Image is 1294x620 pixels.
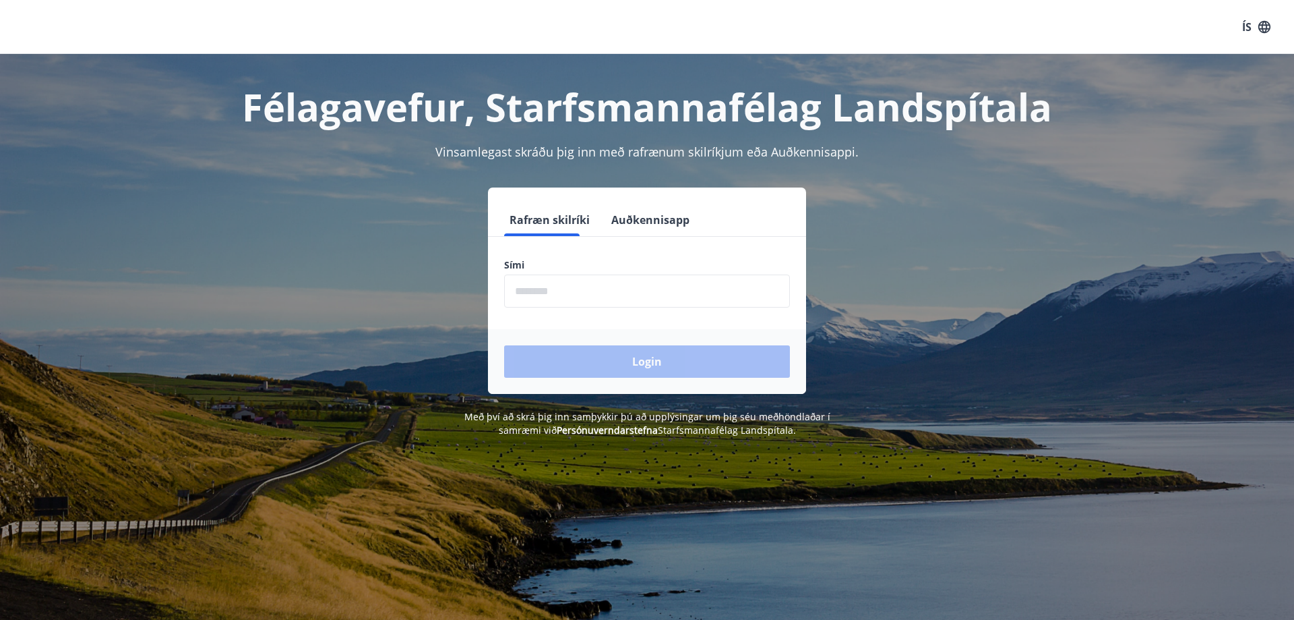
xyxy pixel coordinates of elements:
span: Vinsamlegast skráðu þig inn með rafrænum skilríkjum eða Auðkennisappi. [435,144,859,160]
button: ÍS [1235,15,1278,39]
h1: Félagavefur, Starfsmannafélag Landspítala [178,81,1116,132]
label: Sími [504,258,790,272]
button: Auðkennisapp [606,204,695,236]
span: Með því að skrá þig inn samþykkir þú að upplýsingar um þig séu meðhöndlaðar í samræmi við Starfsm... [464,410,830,436]
button: Rafræn skilríki [504,204,595,236]
a: Persónuverndarstefna [557,424,658,436]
